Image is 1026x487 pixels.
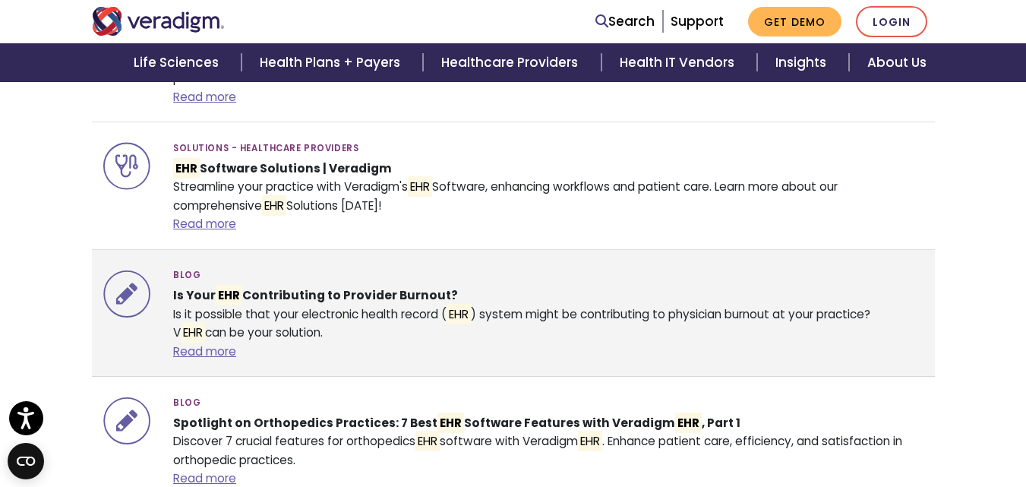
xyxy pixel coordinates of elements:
[173,470,236,486] a: Read more
[757,43,849,82] a: Insights
[92,7,225,36] img: Veradigm logo
[675,413,702,433] mark: EHR
[173,158,392,179] strong: Software Solutions | Veradigm
[578,431,602,451] mark: EHR
[173,392,200,414] span: Blog
[216,285,242,305] mark: EHR
[415,431,440,451] mark: EHR
[162,265,935,362] div: Is it possible that your electronic health record ( ) system might be contributing to physician b...
[408,176,432,197] mark: EHR
[849,43,945,82] a: About Us
[423,43,601,82] a: Healthcare Providers
[181,322,205,343] mark: EHR
[173,343,236,359] a: Read more
[595,11,655,32] a: Search
[173,265,200,287] span: Blog
[262,195,286,216] mark: EHR
[173,138,358,160] span: Solutions - Healthcare Providers
[437,413,464,433] mark: EHR
[173,413,740,433] strong: Spotlight on Orthopedics Practices: 7 Best Software Features with Veradigm , Part 1
[115,43,242,82] a: Life Sciences
[734,378,1008,469] iframe: Drift Chat Widget
[103,392,150,449] img: icon-search-insights-blog-posts.svg
[748,7,841,36] a: Get Demo
[8,443,44,479] button: Open CMP widget
[856,6,927,37] a: Login
[173,158,200,179] mark: EHR
[173,89,236,105] a: Read more
[103,138,150,194] img: icon-search-segment-healthcare-providers.svg
[671,12,724,30] a: Support
[601,43,757,82] a: Health IT Vendors
[242,43,423,82] a: Health Plans + Payers
[162,138,935,234] div: Streamline your practice with Veradigm's Software, enhancing workflows and patient care. Learn mo...
[173,285,458,305] strong: Is Your Contributing to Provider Burnout?
[447,304,471,324] mark: EHR
[103,265,150,322] img: icon-search-insights-blog-posts.svg
[173,216,236,232] a: Read more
